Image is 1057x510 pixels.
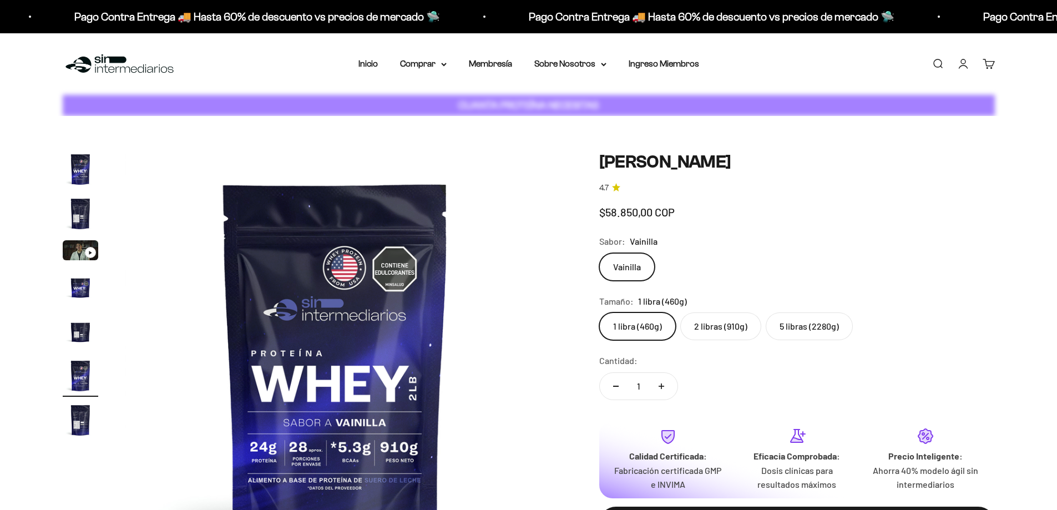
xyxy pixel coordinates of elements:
[63,240,98,264] button: Ir al artículo 3
[469,59,512,68] a: Membresía
[63,314,98,352] button: Ir al artículo 5
[599,182,609,194] span: 4.7
[70,8,436,26] p: Pago Contra Entrega 🚚 Hasta 60% de descuento vs precios de mercado 🛸
[63,358,98,393] img: Proteína Whey - Vainilla
[599,182,995,194] a: 4.74.7 de 5.0 estrellas
[599,354,638,368] label: Cantidad:
[753,451,840,461] strong: Eficacia Comprobada:
[63,314,98,349] img: Proteína Whey - Vainilla
[629,451,707,461] strong: Calidad Certificada:
[63,402,98,438] img: Proteína Whey - Vainilla
[63,152,98,187] img: Proteína Whey - Vainilla
[888,451,963,461] strong: Precio Inteligente:
[63,152,98,190] button: Ir al artículo 1
[63,196,98,231] img: Proteína Whey - Vainilla
[63,402,98,441] button: Ir al artículo 7
[638,294,687,309] span: 1 libra (460g)
[458,99,599,111] strong: CUANTA PROTEÍNA NECESITAS
[613,463,724,492] p: Fabricación certificada GMP e INVIMA
[63,196,98,235] button: Ir al artículo 2
[741,463,852,492] p: Dosis clínicas para resultados máximos
[534,57,606,71] summary: Sobre Nosotros
[400,57,447,71] summary: Comprar
[630,234,658,249] span: Vainilla
[63,269,98,305] img: Proteína Whey - Vainilla
[599,152,995,173] h1: [PERSON_NAME]
[645,373,677,400] button: Aumentar cantidad
[870,463,981,492] p: Ahorra 40% modelo ágil sin intermediarios
[599,294,634,309] legend: Tamaño:
[600,373,632,400] button: Reducir cantidad
[599,203,675,221] sale-price: $58.850,00 COP
[599,234,625,249] legend: Sabor:
[63,269,98,308] button: Ir al artículo 4
[358,59,378,68] a: Inicio
[524,8,890,26] p: Pago Contra Entrega 🚚 Hasta 60% de descuento vs precios de mercado 🛸
[63,358,98,397] button: Ir al artículo 6
[629,59,699,68] a: Ingreso Miembros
